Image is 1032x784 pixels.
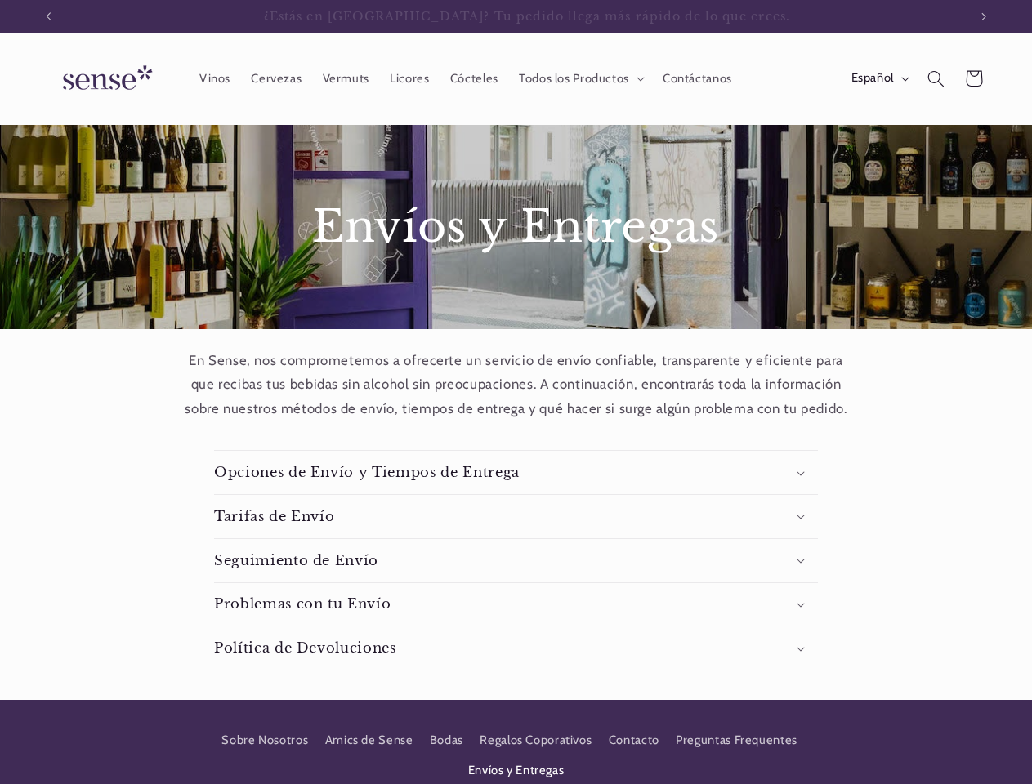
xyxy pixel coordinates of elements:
summary: Opciones de Envío y Tiempos de Entrega [214,451,818,494]
span: Todos los Productos [519,71,629,87]
summary: Búsqueda [917,60,954,97]
a: Vinos [189,60,240,96]
h3: Tarifas de Envío [214,508,335,525]
img: Sense [43,56,166,102]
a: Licores [380,60,440,96]
span: ¿Estás en [GEOGRAPHIC_DATA]? Tu pedido llega más rápido de lo que crees. [253,9,780,24]
button: Español [841,62,917,95]
summary: Política de Devoluciones [214,626,818,670]
span: Vinos [199,71,230,87]
summary: Seguimiento de Envío [214,539,818,582]
span: Contáctanos [663,71,732,87]
a: Contáctanos [652,60,742,96]
a: Preguntas Frequentes [676,726,797,755]
a: Regalos Coporativos [480,726,592,755]
h3: Política de Devoluciones [214,639,396,657]
a: Cervezas [241,60,312,96]
span: Vermuts [323,71,369,87]
span: Licores [390,71,429,87]
a: Contacto [609,726,659,755]
a: Amics de Sense [325,726,413,755]
h3: Seguimiento de Envío [214,552,378,569]
p: En Sense, nos comprometemos a ofrecerte un servicio de envío confiable, transparente y eficiente ... [181,349,851,421]
summary: Tarifas de Envío [214,495,818,538]
span: Cervezas [251,71,302,87]
a: Vermuts [312,60,380,96]
summary: Todos los Productos [508,60,652,96]
h3: Problemas con tu Envío [214,595,391,612]
a: Cócteles [440,60,508,96]
a: Sobre Nosotros [221,730,308,755]
span: Español [851,69,894,87]
a: Sense [37,49,172,109]
h3: Opciones de Envío y Tiempos de Entrega [214,464,520,481]
span: Cócteles [450,71,498,87]
a: Bodas [430,726,463,755]
summary: Problemas con tu Envío [214,583,818,626]
h1: Envíos y Entregas [197,198,835,256]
